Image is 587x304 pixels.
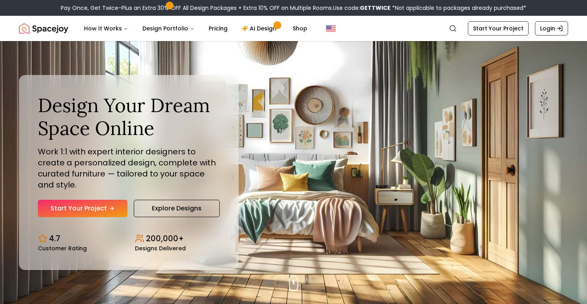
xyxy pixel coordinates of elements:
[38,94,220,139] h1: Design Your Dream Space Online
[391,4,526,12] span: *Not applicable to packages already purchased*
[136,21,201,36] button: Design Portfolio
[38,246,87,251] small: Customer Rating
[333,4,391,12] span: Use code:
[78,21,135,36] button: How It Works
[19,21,68,36] img: Spacejoy Logo
[38,227,220,251] div: Design stats
[38,200,127,217] a: Start Your Project
[202,21,234,36] a: Pricing
[135,246,186,251] small: Designs Delivered
[134,200,220,217] a: Explore Designs
[326,24,336,33] img: United States
[19,21,68,36] a: Spacejoy
[146,233,184,244] p: 200,000+
[468,21,529,36] a: Start Your Project
[236,21,285,36] a: AI Design
[286,21,314,36] a: Shop
[61,4,526,12] div: Pay Once, Get Twice-Plus an Extra 30% OFF All Design Packages + Extra 10% OFF on Multiple Rooms.
[38,146,220,190] p: Work 1:1 with expert interior designers to create a personalized design, complete with curated fu...
[49,233,60,244] p: 4.7
[78,21,314,36] nav: Main
[19,16,568,41] nav: Global
[360,4,391,12] b: GETTWICE
[535,21,568,36] a: Login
